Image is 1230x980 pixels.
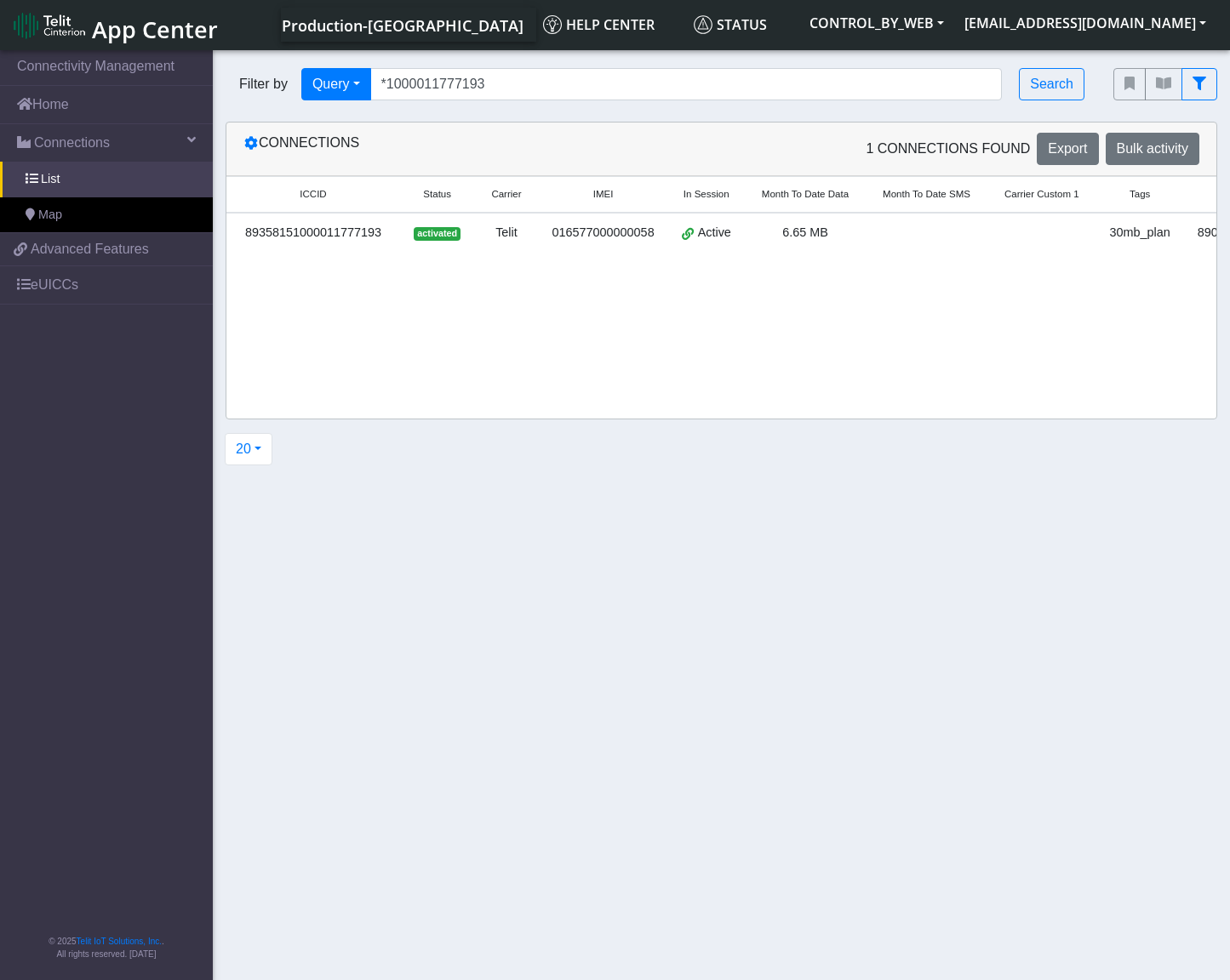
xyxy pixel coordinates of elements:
div: 016577000000058 [549,224,658,242]
img: status.svg [694,15,712,34]
div: Connections [231,133,722,165]
span: Month To Date Data [762,187,849,202]
span: ICCID [300,187,326,202]
a: Telit IoT Solutions, Inc. [77,937,162,946]
span: 1 Connections found [866,139,1030,159]
button: Search [1019,68,1084,100]
span: Month To Date SMS [883,187,970,202]
span: Help center [543,15,655,34]
span: 6.65 MB [782,225,828,239]
span: Active [698,224,731,242]
img: knowledge.svg [543,15,562,34]
span: Status [423,187,451,202]
button: Bulk activity [1106,133,1199,165]
div: 89358151000011777193 [237,224,390,242]
span: Tags [1130,187,1150,202]
div: 30mb_plan [1107,224,1174,242]
button: Export [1037,133,1098,165]
span: In Session [684,187,729,202]
span: Connections [34,133,110,153]
span: Export [1048,141,1087,156]
button: CONTROL_BY_WEB [799,8,954,38]
span: Carrier Custom 1 [1004,187,1079,202]
div: Telit [484,224,528,242]
a: Your current platform instance [281,8,523,42]
input: Search... [370,68,1003,100]
span: Advanced Features [31,239,149,259]
a: App Center [14,7,215,43]
span: activated [414,227,461,241]
button: 20 [225,433,272,465]
span: IMEI [593,187,614,202]
span: App Center [92,14,218,45]
span: Bulk activity [1117,141,1188,156]
img: logo-telit-cinterion-gw-new.png [14,12,85,39]
div: fitlers menu [1113,68,1217,100]
button: Query [301,68,371,100]
span: Status [694,15,767,34]
button: [EMAIL_ADDRESS][DOMAIN_NAME] [954,8,1216,38]
span: Production-[GEOGRAPHIC_DATA] [282,15,523,36]
span: Map [38,206,62,225]
span: List [41,170,60,189]
span: Filter by [226,74,301,94]
span: Carrier [491,187,521,202]
a: Help center [536,8,687,42]
a: Status [687,8,799,42]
